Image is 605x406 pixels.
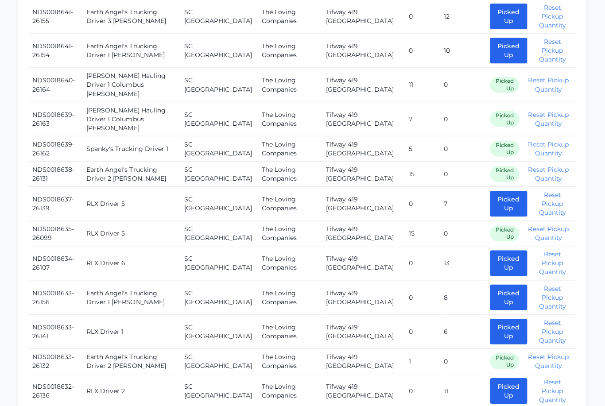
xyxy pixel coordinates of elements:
[489,77,518,93] span: Picked Up
[180,220,257,246] td: SC [GEOGRAPHIC_DATA]
[524,110,571,128] button: Reset Pickup Quantity
[322,34,404,68] td: Tifway 419 [GEOGRAPHIC_DATA]
[404,136,439,161] td: 5
[180,186,257,220] td: SC [GEOGRAPHIC_DATA]
[322,348,404,373] td: Tifway 419 [GEOGRAPHIC_DATA]
[489,38,526,63] button: Picked Up
[489,190,526,216] button: Picked Up
[180,161,257,186] td: SC [GEOGRAPHIC_DATA]
[29,161,83,186] td: NDS0018638-26131
[531,317,571,344] button: Reset Pickup Quantity
[322,246,404,280] td: Tifway 419 [GEOGRAPHIC_DATA]
[180,348,257,373] td: SC [GEOGRAPHIC_DATA]
[439,314,485,348] td: 6
[524,139,571,157] button: Reset Pickup Quantity
[29,348,83,373] td: NDS0018633-26132
[404,102,439,136] td: 7
[322,280,404,314] td: Tifway 419 [GEOGRAPHIC_DATA]
[180,246,257,280] td: SC [GEOGRAPHIC_DATA]
[489,225,518,241] span: Picked Up
[83,68,180,102] td: [PERSON_NAME] Hauling Driver 1 Columbus [PERSON_NAME]
[257,348,322,373] td: The Loving Companies
[29,136,83,161] td: NDS0018639-26162
[29,220,83,246] td: NDS0018635-26099
[404,280,439,314] td: 0
[29,68,83,102] td: NDS0018640-26164
[322,220,404,246] td: Tifway 419 [GEOGRAPHIC_DATA]
[322,102,404,136] td: Tifway 419 [GEOGRAPHIC_DATA]
[257,161,322,186] td: The Loving Companies
[404,161,439,186] td: 15
[404,348,439,373] td: 1
[439,348,485,373] td: 0
[489,352,518,368] span: Picked Up
[29,314,83,348] td: NDS0018633-26141
[489,111,518,127] span: Picked Up
[322,314,404,348] td: Tifway 419 [GEOGRAPHIC_DATA]
[29,34,83,68] td: NDS0018641-26154
[489,377,526,403] button: Picked Up
[489,4,526,29] button: Picked Up
[404,314,439,348] td: 0
[439,161,485,186] td: 0
[531,190,571,217] button: Reset Pickup Quantity
[83,348,180,373] td: Earth Angel's Trucking Driver 2 [PERSON_NAME]
[322,68,404,102] td: Tifway 419 [GEOGRAPHIC_DATA]
[257,34,322,68] td: The Loving Companies
[83,280,180,314] td: Earth Angel's Trucking Driver 1 [PERSON_NAME]
[180,34,257,68] td: SC [GEOGRAPHIC_DATA]
[489,250,526,275] button: Picked Up
[83,136,180,161] td: Spanky's Trucking Driver 1
[83,314,180,348] td: RLX Driver 1
[257,186,322,220] td: The Loving Companies
[524,224,571,242] button: Reset Pickup Quantity
[83,34,180,68] td: Earth Angel's Trucking Driver 1 [PERSON_NAME]
[322,161,404,186] td: Tifway 419 [GEOGRAPHIC_DATA]
[29,102,83,136] td: NDS0018639-26163
[180,136,257,161] td: SC [GEOGRAPHIC_DATA]
[257,68,322,102] td: The Loving Companies
[439,68,485,102] td: 0
[439,136,485,161] td: 0
[439,186,485,220] td: 7
[524,165,571,182] button: Reset Pickup Quantity
[524,76,571,93] button: Reset Pickup Quantity
[439,220,485,246] td: 0
[322,186,404,220] td: Tifway 419 [GEOGRAPHIC_DATA]
[29,246,83,280] td: NDS0018634-26107
[531,377,571,403] button: Reset Pickup Quantity
[531,249,571,276] button: Reset Pickup Quantity
[439,34,485,68] td: 10
[83,220,180,246] td: RLX Driver 5
[180,68,257,102] td: SC [GEOGRAPHIC_DATA]
[29,186,83,220] td: NDS0018637-26139
[531,283,571,310] button: Reset Pickup Quantity
[257,136,322,161] td: The Loving Companies
[404,220,439,246] td: 15
[489,284,526,309] button: Picked Up
[489,318,526,344] button: Picked Up
[531,3,571,30] button: Reset Pickup Quantity
[531,37,571,64] button: Reset Pickup Quantity
[257,102,322,136] td: The Loving Companies
[83,102,180,136] td: [PERSON_NAME] Hauling Driver 1 Columbus [PERSON_NAME]
[83,246,180,280] td: RLX Driver 6
[83,161,180,186] td: Earth Angel's Trucking Driver 2 [PERSON_NAME]
[180,102,257,136] td: SC [GEOGRAPHIC_DATA]
[439,280,485,314] td: 8
[404,34,439,68] td: 0
[439,246,485,280] td: 13
[404,186,439,220] td: 0
[257,246,322,280] td: The Loving Companies
[180,314,257,348] td: SC [GEOGRAPHIC_DATA]
[404,246,439,280] td: 0
[322,136,404,161] td: Tifway 419 [GEOGRAPHIC_DATA]
[257,220,322,246] td: The Loving Companies
[524,352,571,369] button: Reset Pickup Quantity
[257,314,322,348] td: The Loving Companies
[257,280,322,314] td: The Loving Companies
[404,68,439,102] td: 11
[29,280,83,314] td: NDS0018633-26156
[489,140,518,156] span: Picked Up
[83,186,180,220] td: RLX Driver 5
